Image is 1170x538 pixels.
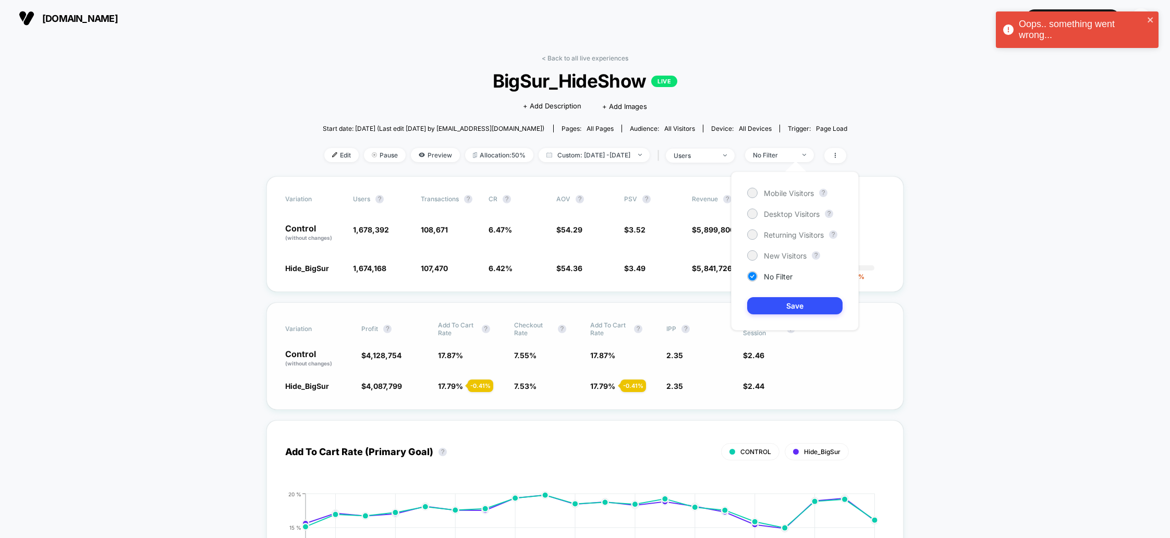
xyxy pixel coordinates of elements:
span: $ [624,264,645,273]
span: $ [556,264,582,273]
button: ? [634,325,642,333]
span: $ [743,351,764,360]
span: 6.42 % [489,264,513,273]
p: Control [285,350,351,368]
span: 6.47 % [489,225,512,234]
span: 5,899,800 [697,225,735,234]
span: Start date: [DATE] (Last edit [DATE] by [EMAIL_ADDRESS][DOMAIN_NAME]) [323,125,544,132]
span: Returning Visitors [764,230,824,239]
span: 5,841,726 [697,264,732,273]
img: end [372,152,377,157]
span: + Add Description [523,101,581,112]
img: calendar [546,152,552,157]
a: < Back to all live experiences [542,54,628,62]
div: AF [1131,8,1151,29]
button: AF [1128,8,1154,29]
span: Edit [324,148,359,162]
button: ? [642,195,651,203]
span: $ [692,225,735,234]
span: $ [556,225,582,234]
span: $ [361,382,402,390]
img: Visually logo [19,10,34,26]
span: 2.44 [748,382,764,390]
span: 2.46 [748,351,764,360]
span: 107,470 [421,264,448,273]
div: users [674,152,715,160]
span: 3.49 [629,264,645,273]
span: all pages [587,125,614,132]
span: 17.79 % [590,382,615,390]
span: Profit [361,325,378,333]
span: Hide_BigSur [285,382,329,390]
div: No Filter [753,151,795,159]
button: ? [503,195,511,203]
span: BigSur_HideShow [349,70,821,92]
span: [DOMAIN_NAME] [42,13,118,24]
span: | [655,148,666,163]
span: Pause [364,148,406,162]
button: ? [375,195,384,203]
div: - 0.41 % [620,380,646,392]
span: AOV [556,195,570,203]
img: end [723,154,727,156]
button: [DOMAIN_NAME] [16,10,121,27]
p: Control [285,224,343,242]
button: ? [464,195,472,203]
span: Revenue [692,195,718,203]
button: ? [438,448,447,456]
span: 2.35 [666,351,683,360]
span: CONTROL [740,448,771,456]
span: 108,671 [421,225,448,234]
span: Allocation: 50% [465,148,533,162]
button: Save [747,297,843,314]
span: Hide_BigSur [804,448,840,456]
p: LIVE [651,76,677,87]
span: 2.35 [666,382,683,390]
span: 17.87 % [590,351,615,360]
span: CR [489,195,497,203]
span: users [353,195,370,203]
div: - 0.41 % [468,380,493,392]
button: ? [829,230,837,239]
button: close [1147,16,1154,26]
span: 3.52 [629,225,645,234]
span: $ [692,264,732,273]
div: Audience: [630,125,695,132]
span: Variation [285,195,343,203]
div: Oops.. something went wrong... [1019,19,1144,41]
span: $ [361,351,401,360]
button: ? [576,195,584,203]
span: 54.29 [561,225,582,234]
span: PSV [624,195,637,203]
span: all devices [739,125,772,132]
span: No Filter [764,272,793,281]
span: (without changes) [285,235,332,241]
span: Add To Cart Rate [438,321,477,337]
span: Add To Cart Rate [590,321,629,337]
button: ? [819,189,827,197]
tspan: 15 % [289,524,301,530]
span: Variation [285,321,343,337]
button: ? [558,325,566,333]
span: Mobile Visitors [764,189,814,198]
span: Hide_BigSur [285,264,329,273]
span: Preview [411,148,460,162]
span: (without changes) [285,360,332,366]
span: 4,128,754 [366,351,401,360]
span: Custom: [DATE] - [DATE] [539,148,650,162]
span: Transactions [421,195,459,203]
span: $ [743,382,764,390]
span: IPP [666,325,676,333]
span: Desktop Visitors [764,210,820,218]
button: ? [482,325,490,333]
button: ? [825,210,833,218]
span: 17.79 % [438,382,463,390]
tspan: 20 % [288,491,301,497]
span: 54.36 [561,264,582,273]
button: ? [812,251,820,260]
div: Pages: [562,125,614,132]
span: All Visitors [664,125,695,132]
span: $ [624,225,645,234]
img: end [638,154,642,156]
button: ? [383,325,392,333]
